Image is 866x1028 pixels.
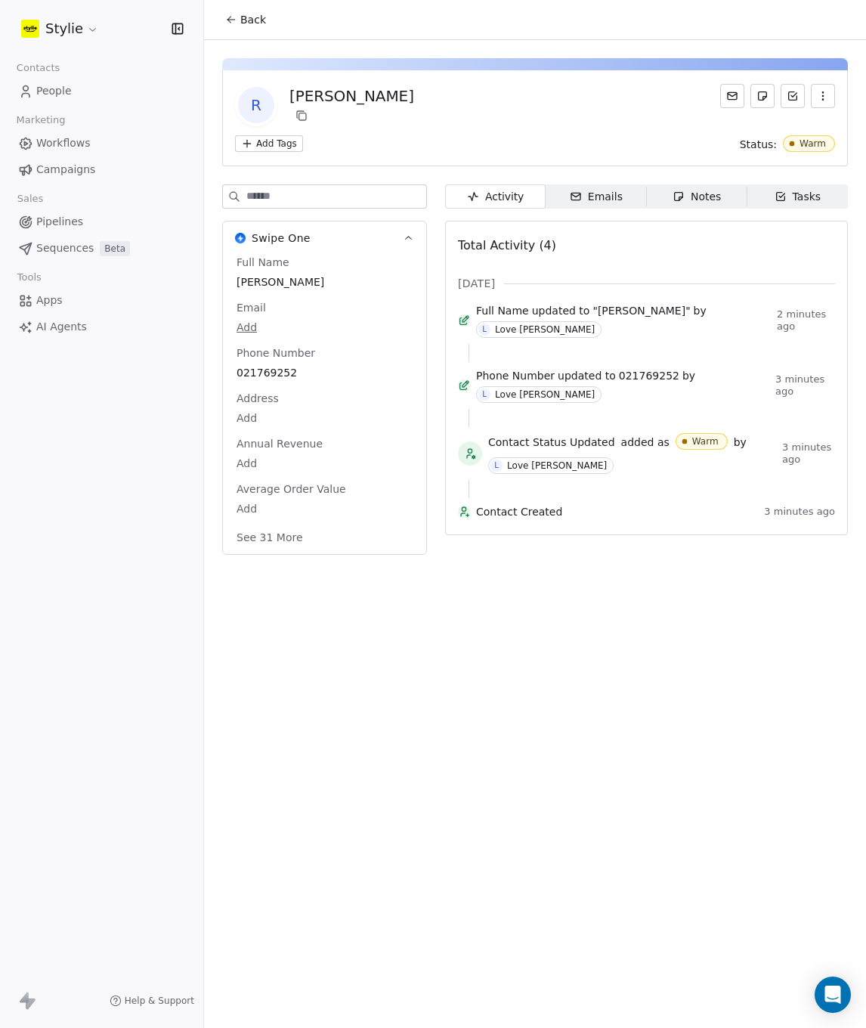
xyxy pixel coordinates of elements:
[673,189,721,205] div: Notes
[12,79,191,104] a: People
[45,19,83,39] span: Stylie
[234,481,349,497] span: Average Order Value
[495,389,595,400] div: Love [PERSON_NAME]
[240,12,266,27] span: Back
[694,303,707,318] span: by
[815,977,851,1013] div: Open Intercom Messenger
[12,157,191,182] a: Campaigns
[12,131,191,156] a: Workflows
[570,189,623,205] div: Emails
[234,391,282,406] span: Address
[100,241,130,256] span: Beta
[507,460,607,471] div: Love [PERSON_NAME]
[252,231,311,246] span: Swipe One
[237,365,413,380] span: 021769252
[619,368,679,383] span: 021769252
[458,276,495,291] span: [DATE]
[775,189,821,205] div: Tasks
[592,303,690,318] span: "[PERSON_NAME]"
[482,389,487,401] div: L
[777,308,835,333] span: 2 minutes ago
[36,240,94,256] span: Sequences
[289,85,414,107] div: [PERSON_NAME]
[237,274,413,290] span: [PERSON_NAME]
[10,109,72,132] span: Marketing
[11,187,50,210] span: Sales
[36,293,63,308] span: Apps
[692,436,719,447] div: Warm
[495,324,595,335] div: Love [PERSON_NAME]
[764,506,835,518] span: 3 minutes ago
[476,504,758,519] span: Contact Created
[36,135,91,151] span: Workflows
[740,137,777,152] span: Status:
[494,460,499,472] div: L
[237,410,413,426] span: Add
[36,214,83,230] span: Pipelines
[223,221,426,255] button: Swipe OneSwipe One
[12,209,191,234] a: Pipelines
[234,255,292,270] span: Full Name
[775,373,835,398] span: 3 minutes ago
[36,83,72,99] span: People
[234,300,269,315] span: Email
[782,441,835,466] span: 3 minutes ago
[734,435,747,450] span: by
[216,6,275,33] button: Back
[125,995,194,1007] span: Help & Support
[237,320,413,335] span: Add
[235,233,246,243] img: Swipe One
[458,238,556,252] span: Total Activity (4)
[21,20,39,38] img: stylie-square-yellow.svg
[12,314,191,339] a: AI Agents
[36,162,95,178] span: Campaigns
[12,236,191,261] a: SequencesBeta
[10,57,66,79] span: Contacts
[223,255,426,554] div: Swipe OneSwipe One
[532,303,590,318] span: updated to
[12,288,191,313] a: Apps
[18,16,102,42] button: Stylie
[234,345,318,361] span: Phone Number
[36,319,87,335] span: AI Agents
[110,995,194,1007] a: Help & Support
[800,138,826,149] div: Warm
[237,456,413,471] span: Add
[621,435,670,450] span: added as
[558,368,616,383] span: updated to
[682,368,695,383] span: by
[482,324,487,336] div: L
[476,303,529,318] span: Full Name
[476,368,555,383] span: Phone Number
[234,436,326,451] span: Annual Revenue
[238,87,274,123] span: R
[227,524,312,551] button: See 31 More
[235,135,303,152] button: Add Tags
[237,501,413,516] span: Add
[488,435,615,450] span: Contact Status Updated
[11,266,48,289] span: Tools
